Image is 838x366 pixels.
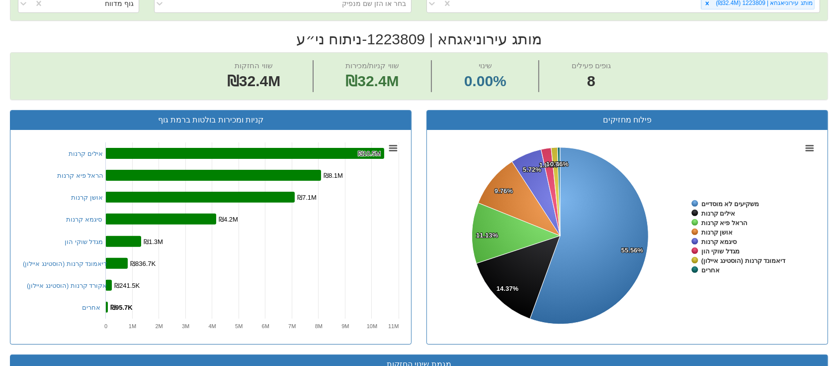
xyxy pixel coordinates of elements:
tspan: אושן קרנות [701,229,733,236]
span: ₪32.4M [227,73,280,89]
text: 11M [388,323,399,329]
text: 4M [209,323,216,329]
h3: קניות ומכירות בולטות ברמת גוף [18,116,404,124]
span: ₪32.4M [345,73,399,89]
tspan: 14.37% [497,285,519,292]
text: 8M [315,323,323,329]
a: אילים קרנות [69,150,103,157]
tspan: 5.72% [523,166,541,173]
tspan: ₪8.1M [324,172,343,179]
tspan: אחרים [701,266,720,274]
text: 6M [262,323,269,329]
tspan: ₪241.5K [114,282,140,289]
tspan: אילים קרנות [701,210,736,217]
span: שינוי [479,61,492,70]
a: סיגמא קרנות [66,216,102,223]
tspan: 0.46% [550,160,569,168]
text: 0 [104,323,107,329]
span: 8 [572,71,611,92]
text: 1M [129,323,136,329]
tspan: ₪10.5M [358,150,381,157]
text: 9M [341,323,349,329]
tspan: משקיעים לא מוסדיים [701,200,759,208]
tspan: ₪836.7K [130,260,156,267]
span: שווי החזקות [235,61,272,70]
span: גופים פעילים [572,61,611,70]
a: הראל פיא קרנות [57,172,103,179]
tspan: 55.56% [621,246,644,254]
tspan: ₪4.2M [219,216,238,223]
a: מגדל שוקי הון [65,238,103,245]
tspan: דיאמונד קרנות (הוסטינג איילון) [701,257,786,264]
tspan: ₪95.7K [110,304,133,311]
tspan: 11.13% [476,232,499,239]
text: 2M [155,323,163,329]
a: אקורד קרנות (הוסטינג איילון) [27,282,107,289]
tspan: סיגמא קרנות [701,238,738,245]
a: אחרים [82,304,100,311]
tspan: מגדל שוקי הון [701,247,740,255]
tspan: ₪1.3M [144,238,163,245]
text: 3M [182,323,189,329]
text: 5M [235,323,243,329]
tspan: ₪7.1M [297,194,317,201]
tspan: 9.76% [495,187,513,195]
span: שווי קניות/מכירות [345,61,399,70]
h2: מותג עירוניאגחא | 1223809 - ניתוח ני״ע [10,31,828,47]
text: 7M [288,323,296,329]
a: אושן קרנות [71,194,103,201]
h3: פילוח מחזיקים [434,116,820,124]
tspan: 1.84% [539,161,558,169]
text: 10M [367,323,377,329]
a: דיאמונד קרנות (הוסטינג איילון) [23,260,107,267]
tspan: 1.15% [546,160,565,168]
span: 0.00% [464,71,506,92]
tspan: הראל פיא קרנות [701,219,748,227]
